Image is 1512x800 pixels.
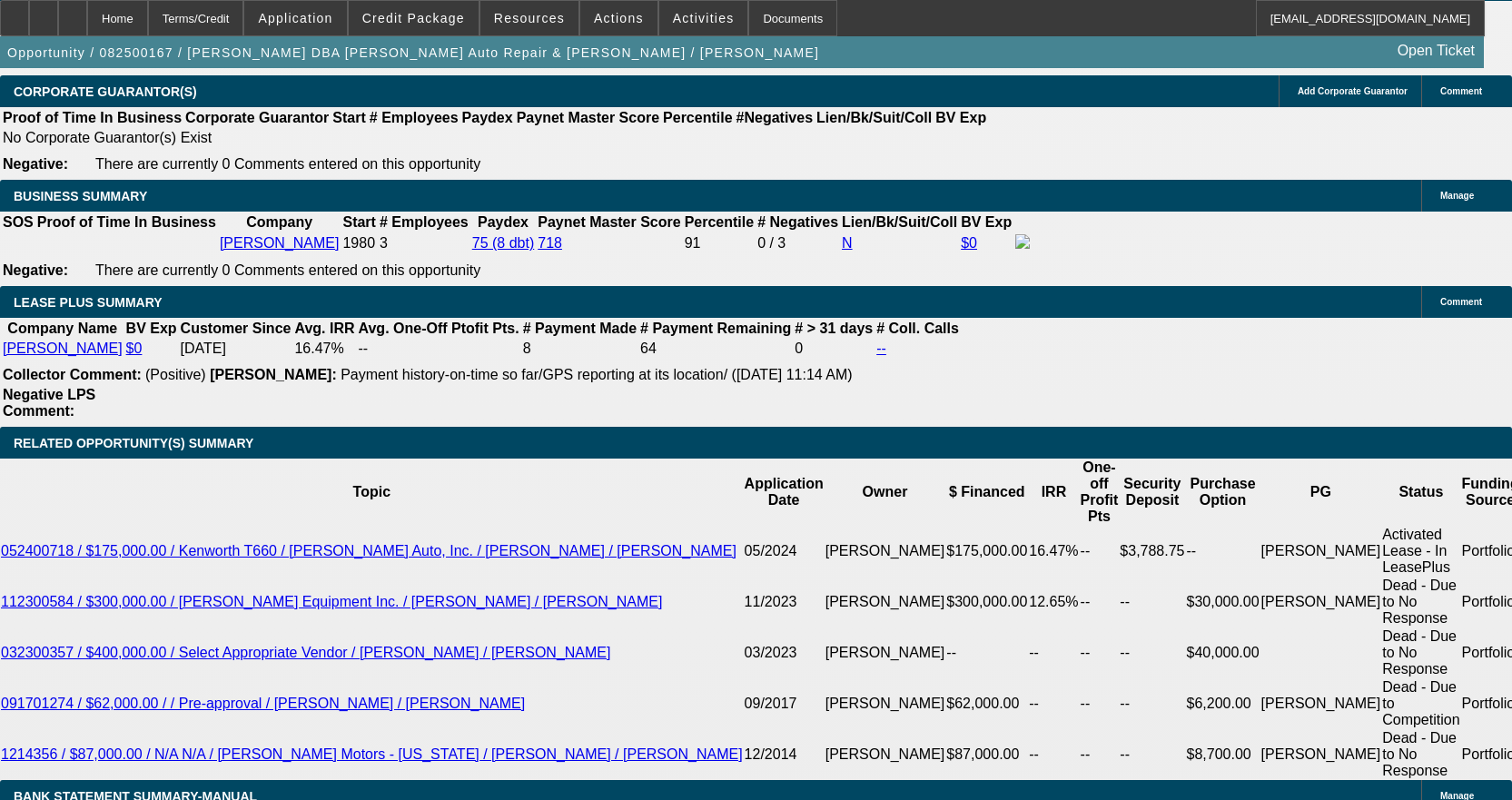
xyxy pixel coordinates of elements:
[639,340,792,358] td: 64
[517,110,659,125] b: Paynet Master Score
[580,1,657,35] button: Actions
[362,11,465,25] span: Credit Package
[825,459,946,526] th: Owner
[1080,627,1120,678] td: --
[472,235,534,251] a: 75 (8 dbt)
[3,341,123,356] a: [PERSON_NAME]
[757,214,838,230] b: # Negatives
[825,577,946,627] td: [PERSON_NAME]
[1080,577,1120,627] td: --
[14,84,197,99] span: CORPORATE GUARANTOR(S)
[1,594,662,609] a: 112300584 / $300,000.00 / [PERSON_NAME] Equipment Inc. / [PERSON_NAME] / [PERSON_NAME]
[816,110,932,125] b: Lien/Bk/Suit/Coll
[1440,191,1474,201] span: Manage
[1015,234,1030,249] img: facebook-icon.png
[1298,86,1408,96] span: Add Corporate Guarantor
[594,11,644,25] span: Actions
[522,340,637,358] td: 8
[1119,729,1185,780] td: --
[945,627,1028,678] td: --
[342,214,375,230] b: Start
[332,110,365,125] b: Start
[2,109,183,127] th: Proof of Time In Business
[3,387,95,419] b: Negative LPS Comment:
[961,235,977,251] a: $0
[1028,627,1079,678] td: --
[7,321,117,336] b: Company Name
[1028,459,1079,526] th: IRR
[842,235,853,251] a: N
[538,214,680,230] b: Paynet Master Score
[945,577,1028,627] td: $300,000.00
[744,577,825,627] td: 11/2023
[945,459,1028,526] th: $ Financed
[825,729,946,780] td: [PERSON_NAME]
[1260,678,1382,729] td: [PERSON_NAME]
[876,321,959,336] b: # Coll. Calls
[2,213,35,232] th: SOS
[1186,678,1260,729] td: $6,200.00
[1260,729,1382,780] td: [PERSON_NAME]
[1381,577,1460,627] td: Dead - Due to No Response
[1186,526,1260,577] td: --
[1080,459,1120,526] th: One-off Profit Pts
[294,321,354,336] b: Avg. IRR
[480,1,578,35] button: Resources
[258,11,332,25] span: Application
[640,321,791,336] b: # Payment Remaining
[380,235,388,251] span: 3
[794,340,874,358] td: 0
[478,214,529,230] b: Paydex
[1186,577,1260,627] td: $30,000.00
[659,1,748,35] button: Activities
[1028,729,1079,780] td: --
[1,746,743,762] a: 1214356 / $87,000.00 / N/A N/A / [PERSON_NAME] Motors - [US_STATE] / [PERSON_NAME] / [PERSON_NAME]
[1381,459,1460,526] th: Status
[210,367,337,382] b: [PERSON_NAME]:
[1260,526,1382,577] td: [PERSON_NAME]
[842,214,957,230] b: Lien/Bk/Suit/Coll
[523,321,637,336] b: # Payment Made
[1381,729,1460,780] td: Dead - Due to No Response
[7,45,819,60] span: Opportunity / 082500167 / [PERSON_NAME] DBA [PERSON_NAME] Auto Repair & [PERSON_NAME] / [PERSON_N...
[945,678,1028,729] td: $62,000.00
[246,214,312,230] b: Company
[1,696,525,711] a: 091701274 / $62,000.00 / / Pre-approval / [PERSON_NAME] / [PERSON_NAME]
[1381,526,1460,577] td: Activated Lease - In LeasePlus
[1186,627,1260,678] td: $40,000.00
[380,214,469,230] b: # Employees
[1390,35,1482,66] a: Open Ticket
[935,110,986,125] b: BV Exp
[370,110,459,125] b: # Employees
[1028,526,1079,577] td: 16.47%
[14,189,147,203] span: BUSINESS SUMMARY
[1028,678,1079,729] td: --
[1440,297,1482,307] span: Comment
[744,627,825,678] td: 03/2023
[1186,459,1260,526] th: Purchase Option
[36,213,217,232] th: Proof of Time In Business
[825,627,946,678] td: [PERSON_NAME]
[685,214,754,230] b: Percentile
[1,645,610,660] a: 032300357 / $400,000.00 / Select Appropriate Vendor / [PERSON_NAME] / [PERSON_NAME]
[1119,526,1185,577] td: $3,788.75
[341,367,852,382] span: Payment history-on-time so far/GPS reporting at its location/ ([DATE] 11:14 AM)
[349,1,479,35] button: Credit Package
[1119,577,1185,627] td: --
[825,678,946,729] td: [PERSON_NAME]
[145,367,206,382] span: (Positive)
[876,341,886,356] a: --
[744,678,825,729] td: 09/2017
[1381,678,1460,729] td: Dead - Due to Competition
[95,156,480,172] span: There are currently 0 Comments entered on this opportunity
[3,367,142,382] b: Collector Comment:
[1080,729,1120,780] td: --
[358,340,520,358] td: --
[244,1,346,35] button: Application
[220,235,340,251] a: [PERSON_NAME]
[1186,729,1260,780] td: $8,700.00
[1119,627,1185,678] td: --
[126,341,143,356] a: $0
[3,156,68,172] b: Negative:
[744,729,825,780] td: 12/2014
